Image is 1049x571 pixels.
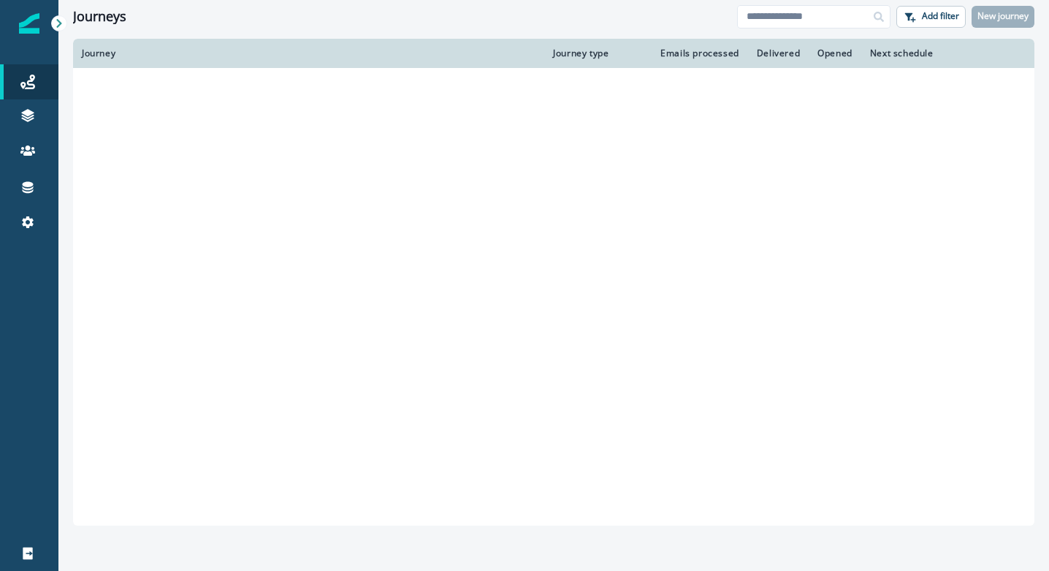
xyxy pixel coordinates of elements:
button: New journey [972,6,1034,28]
p: Add filter [922,11,959,21]
img: Inflection [19,13,39,34]
div: Journey type [553,48,640,59]
h1: Journeys [73,9,126,25]
div: Opened [817,48,852,59]
button: Add filter [896,6,966,28]
div: Journey [82,48,535,59]
div: Next schedule [870,48,991,59]
div: Emails processed [657,48,739,59]
p: New journey [977,11,1029,21]
div: Delivered [757,48,800,59]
